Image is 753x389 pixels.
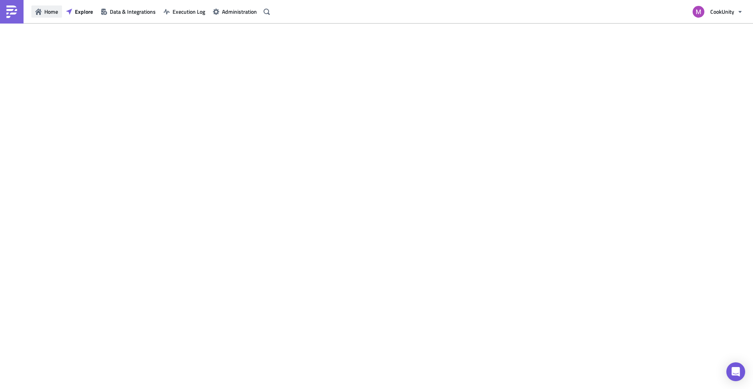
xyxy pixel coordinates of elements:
[222,7,257,16] span: Administration
[75,7,93,16] span: Explore
[209,5,261,18] button: Administration
[44,7,58,16] span: Home
[173,7,205,16] span: Execution Log
[97,5,160,18] button: Data & Integrations
[692,5,705,18] img: Avatar
[5,5,18,18] img: PushMetrics
[710,7,734,16] span: CookUnity
[160,5,209,18] button: Execution Log
[31,5,62,18] button: Home
[62,5,97,18] button: Explore
[110,7,156,16] span: Data & Integrations
[726,362,745,381] div: Open Intercom Messenger
[688,3,747,20] button: CookUnity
